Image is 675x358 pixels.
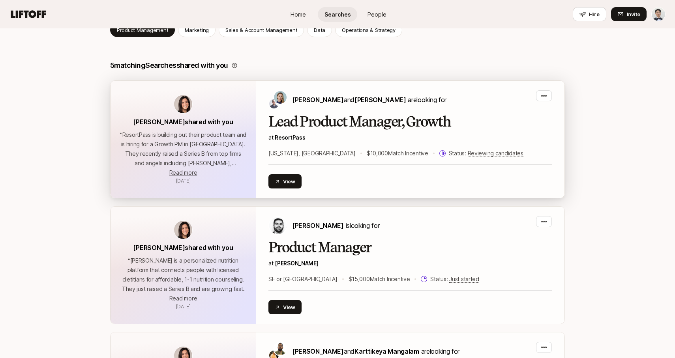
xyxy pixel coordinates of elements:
span: Just started [449,276,479,283]
span: August 29, 2025 7:03am [176,304,191,310]
span: Read more [169,295,197,302]
span: Searches [324,10,351,19]
span: Read more [169,169,197,176]
p: Data [314,26,325,34]
span: [PERSON_NAME] shared with you [133,118,233,126]
p: Status: [430,274,479,284]
span: and [344,347,419,355]
span: [PERSON_NAME] [292,96,344,104]
span: Hire [589,10,600,18]
img: Alexander Yoon [652,7,665,21]
p: Operations & Strategy [342,26,396,34]
h2: Product Manager [268,240,552,255]
button: Invite [611,7,647,21]
button: Read more [169,168,197,177]
a: Searches [318,7,357,22]
p: at [268,259,552,268]
span: August 29, 2025 7:03am [176,178,191,184]
img: Josh Berg [269,99,279,108]
button: View [268,300,302,314]
a: ResortPass [275,134,305,141]
span: [PERSON_NAME] [292,222,344,229]
span: [PERSON_NAME] [354,96,406,104]
span: and [344,96,406,104]
button: Read more [169,294,197,303]
p: Sales & Account Management [225,26,297,34]
span: People [367,10,386,19]
p: Marketing [185,26,209,34]
img: Shubh Gupta [274,343,287,355]
p: “ [PERSON_NAME] is a personalized nutrition platform that connects people with licensed dietitian... [120,256,246,294]
img: avatar-url [174,221,192,239]
img: avatar-url [174,95,192,113]
p: at [268,133,552,142]
p: SF or [GEOGRAPHIC_DATA] [268,274,337,284]
span: Reviewing candidates [468,150,523,157]
p: is looking for [292,220,379,231]
a: Home [278,7,318,22]
p: $10,000 Match Incentive [367,149,428,158]
span: [PERSON_NAME] shared with you [133,244,233,252]
p: are looking for [292,95,446,105]
button: Hire [573,7,606,21]
a: People [357,7,397,22]
span: Invite [627,10,640,18]
img: Hessam Mostajabi [269,217,287,234]
p: are looking for [292,346,459,356]
img: Amy Krym [274,91,287,104]
h2: Lead Product Manager, Growth [268,114,552,130]
p: “ ResortPass is building out their product team and is hiring for a Growth PM in [GEOGRAPHIC_DATA... [120,130,246,168]
span: Karttikeya Mangalam [354,347,419,355]
p: [US_STATE], [GEOGRAPHIC_DATA] [268,149,356,158]
span: [PERSON_NAME] [292,347,344,355]
p: 5 matching Searches shared with you [110,60,228,71]
p: $15,000 Match Incentive [349,274,410,284]
span: Home [291,10,306,19]
a: [PERSON_NAME] [275,260,318,267]
button: View [268,174,302,188]
p: Product Management [117,26,168,34]
p: Status: [449,149,523,158]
